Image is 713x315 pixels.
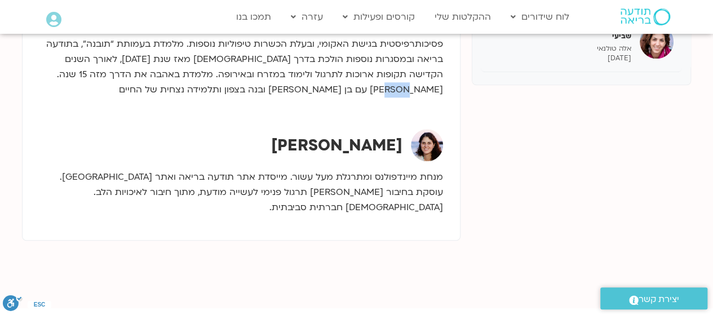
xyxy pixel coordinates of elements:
a: תמכו בנו [231,6,277,28]
a: עזרה [285,6,329,28]
a: ההקלטות שלי [429,6,497,28]
a: לוח שידורים [505,6,575,28]
a: יצירת קשר [600,287,707,309]
p: מנחת מיינדפולנס ומתרגלת מעל עשור. מייסדת אתר תודעה בריאה ואתר [GEOGRAPHIC_DATA]. עוסקת בחיבור [PE... [39,170,443,215]
span: יצירת קשר [639,292,679,307]
img: מיינדפולנס להתמודדות עם מתח נפשי מפגש שביעי [640,25,674,59]
img: תודעה בריאה [621,8,670,25]
p: [PERSON_NAME] בכירה למיינדפולנס וחמלה עצמית, [PERSON_NAME]. בעלת תואר ראשון בעבודה סוציאלית קליני... [39,6,443,97]
strong: [PERSON_NAME] [271,135,402,156]
a: קורסים ופעילות [337,6,420,28]
p: [DATE] [489,54,631,63]
img: מיכל גורל [411,129,443,161]
p: אלה טולנאי [489,44,631,54]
